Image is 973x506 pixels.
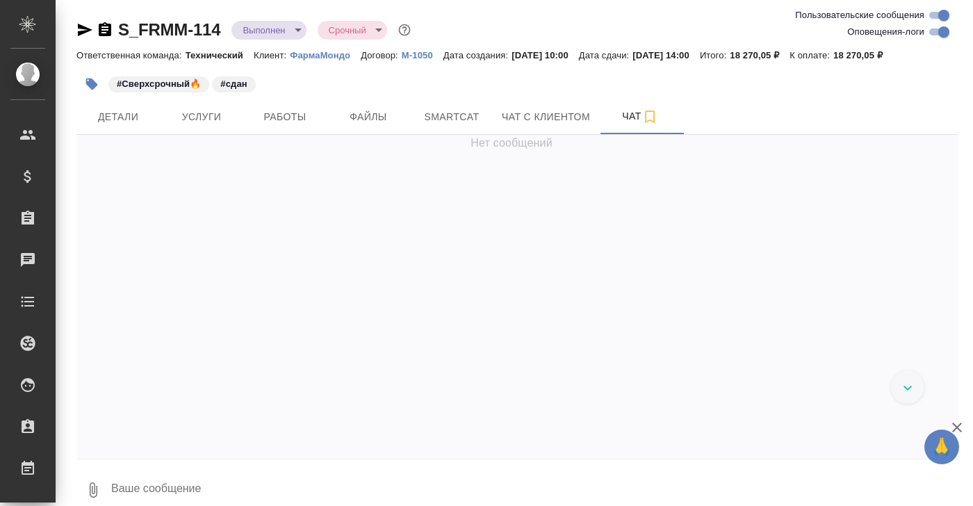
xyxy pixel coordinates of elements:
button: Выполнен [238,24,289,36]
p: Дата создания: [443,50,512,60]
p: #сдан [220,77,247,91]
span: Smartcat [418,108,485,126]
a: S_FRMM-114 [118,20,220,39]
span: Детали [85,108,152,126]
p: Дата сдачи: [579,50,632,60]
p: Клиент: [254,50,290,60]
button: Скопировать ссылку для ЯМессенджера [76,22,93,38]
span: Оповещения-логи [847,25,924,39]
p: [DATE] 10:00 [512,50,579,60]
button: Добавить тэг [76,69,107,99]
p: Ответственная команда: [76,50,186,60]
p: ФармаМондо [290,50,361,60]
button: 🙏 [924,430,959,464]
p: Договор: [361,50,402,60]
a: М-1050 [402,49,443,60]
span: Чат [607,108,673,125]
p: К оплате: [790,50,833,60]
span: Сверхсрочный🔥 [107,77,211,89]
p: 18 270,05 ₽ [833,50,893,60]
span: Файлы [335,108,402,126]
div: Выполнен [318,21,387,40]
p: Итого: [700,50,730,60]
span: Работы [252,108,318,126]
span: Услуги [168,108,235,126]
div: Выполнен [231,21,306,40]
p: Технический [186,50,254,60]
button: Доп статусы указывают на важность/срочность заказа [395,21,414,39]
span: Чат с клиентом [502,108,590,126]
p: 18 270,05 ₽ [730,50,790,60]
button: Срочный [325,24,370,36]
span: Нет сообщений [471,135,553,152]
p: [DATE] 14:00 [632,50,700,60]
span: 🙏 [930,432,954,462]
span: сдан [211,77,256,89]
button: Скопировать ссылку [97,22,113,38]
p: #Сверхсрочный🔥 [117,77,201,91]
p: М-1050 [402,50,443,60]
svg: Подписаться [641,108,658,125]
span: Пользовательские сообщения [795,8,924,22]
a: ФармаМондо [290,49,361,60]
